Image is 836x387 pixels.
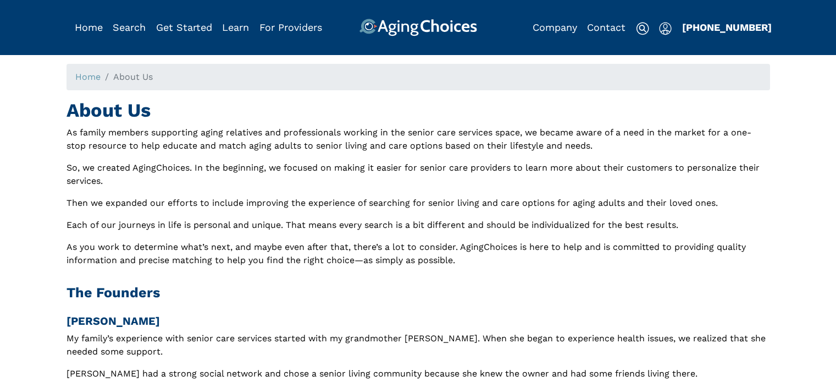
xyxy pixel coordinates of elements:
[587,21,625,33] a: Contact
[113,21,146,33] a: Search
[636,22,649,35] img: search-icon.svg
[222,21,249,33] a: Learn
[67,99,770,122] h1: About Us
[113,72,153,82] span: About Us
[259,21,322,33] a: For Providers
[533,21,577,33] a: Company
[75,72,101,82] a: Home
[659,22,672,35] img: user-icon.svg
[659,19,672,36] div: Popover trigger
[359,19,477,36] img: AgingChoices
[75,21,103,33] a: Home
[67,219,770,232] p: Each of our journeys in life is personal and unique. That means every search is a bit different a...
[67,314,770,328] h3: [PERSON_NAME]
[67,367,770,380] p: [PERSON_NAME] had a strong social network and chose a senior living community because she knew th...
[67,197,770,210] p: Then we expanded our efforts to include improving the experience of searching for senior living a...
[67,241,770,267] p: As you work to determine what’s next, and maybe even after that, there’s a lot to consider. Aging...
[67,126,770,152] p: As family members supporting aging relatives and professionals working in the senior care service...
[156,21,212,33] a: Get Started
[682,21,772,33] a: [PHONE_NUMBER]
[67,64,770,90] nav: breadcrumb
[113,19,146,36] div: Popover trigger
[67,285,770,301] h2: The Founders
[67,332,770,358] p: My family’s experience with senior care services started with my grandmother [PERSON_NAME]. When ...
[67,161,770,188] p: So, we created AgingChoices. In the beginning, we focused on making it easier for senior care pro...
